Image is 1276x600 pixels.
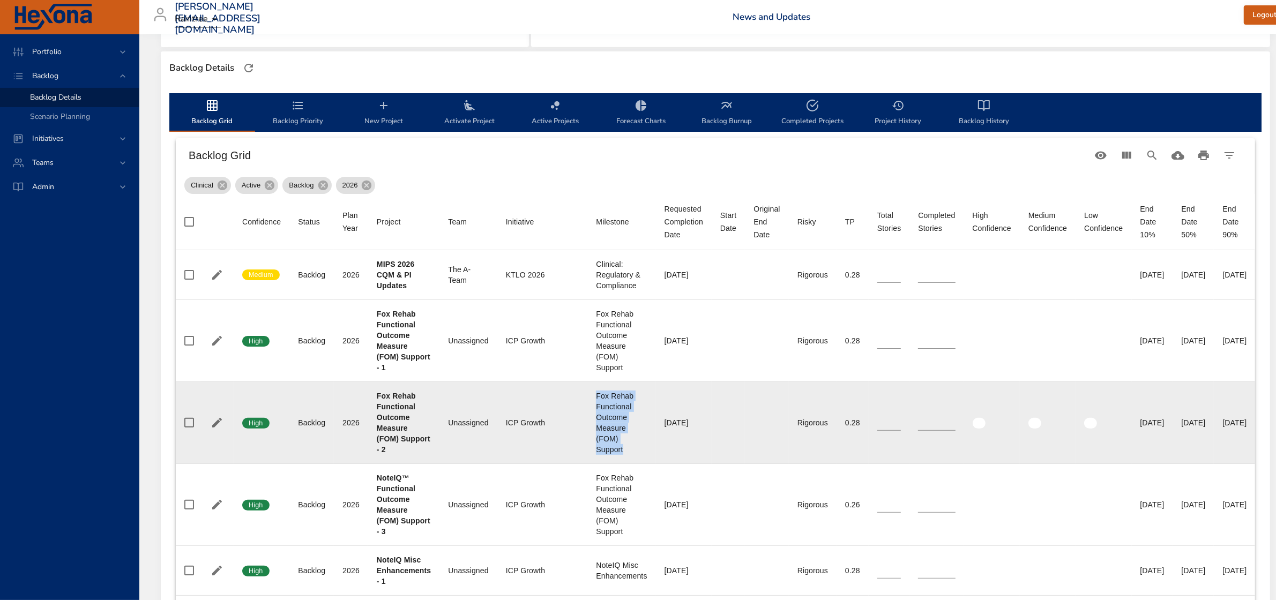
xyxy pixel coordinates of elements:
[862,99,935,127] span: Project History
[242,500,270,510] span: High
[1028,209,1067,235] div: Medium Confidence
[797,215,816,228] div: Risky
[797,215,828,228] span: Risky
[733,11,810,23] a: News and Updates
[262,99,334,127] span: Backlog Priority
[753,202,780,241] span: Original End Date
[605,99,677,127] span: Forecast Charts
[596,215,629,228] div: Sort
[448,264,488,286] div: The A-Team
[845,417,860,428] div: 0.28
[298,417,325,428] div: Backlog
[1182,269,1206,280] div: [DATE]
[877,209,901,235] div: Sort
[596,472,647,537] div: Fox Rehab Functional Outcome Measure (FOM) Support
[797,499,828,510] div: Rigorous
[596,215,647,228] span: Milestone
[209,415,225,431] button: Edit Project Details
[877,209,901,235] div: Total Stories
[918,209,955,235] div: Completed Stories
[242,215,281,228] span: Confidence
[596,215,629,228] div: Milestone
[1217,142,1242,168] button: Filter Table
[506,215,534,228] div: Sort
[1191,142,1217,168] button: Print
[665,202,703,241] div: Requested Completion Date
[665,202,703,241] div: Sort
[342,499,360,510] div: 2026
[596,309,647,373] div: Fox Rehab Functional Outcome Measure (FOM) Support
[519,99,592,127] span: Active Projects
[166,59,237,77] div: Backlog Details
[448,499,488,510] div: Unassigned
[1140,335,1165,346] div: [DATE]
[377,260,415,290] b: MIPS 2026 CQM & PI Updates
[1222,499,1247,510] div: [DATE]
[1028,209,1067,235] div: Sort
[377,215,431,228] span: Project
[282,177,331,194] div: Backlog
[377,310,430,372] b: Fox Rehab Functional Outcome Measure (FOM) Support - 1
[1182,202,1206,241] div: End Date 50%
[336,180,364,191] span: 2026
[1140,565,1165,576] div: [DATE]
[720,209,736,235] div: Start Date
[845,215,855,228] div: Sort
[13,4,93,31] img: Hexona
[1088,142,1114,168] button: Standard Views
[973,209,1011,235] span: High Confidence
[377,556,431,586] b: NoteIQ Misc Enhancements - 1
[1182,417,1206,428] div: [DATE]
[342,417,360,428] div: 2026
[1222,269,1247,280] div: [DATE]
[347,99,420,127] span: New Project
[241,60,257,76] button: Refresh Page
[1182,335,1206,346] div: [DATE]
[448,335,488,346] div: Unassigned
[1222,202,1247,241] div: End Date 90%
[342,565,360,576] div: 2026
[24,157,62,168] span: Teams
[342,335,360,346] div: 2026
[448,215,467,228] div: Team
[1222,565,1247,576] div: [DATE]
[30,92,81,102] span: Backlog Details
[189,147,1088,164] h6: Backlog Grid
[506,215,534,228] div: Initiative
[506,417,579,428] div: ICP Growth
[1140,202,1165,241] div: End Date 10%
[342,209,360,235] div: Plan Year
[753,202,780,241] div: Sort
[665,335,703,346] div: [DATE]
[242,336,270,346] span: High
[176,99,249,127] span: Backlog Grid
[845,215,860,228] span: TP
[1140,417,1165,428] div: [DATE]
[377,474,430,536] b: NoteIQ™ Functional Outcome Measure (FOM) Support - 3
[845,335,860,346] div: 0.28
[175,11,221,28] div: Raintree
[1140,269,1165,280] div: [DATE]
[282,180,320,191] span: Backlog
[209,562,225,579] button: Edit Project Details
[776,99,849,127] span: Completed Projects
[665,499,703,510] div: [DATE]
[209,333,225,349] button: Edit Project Details
[1139,142,1165,168] button: Search
[209,267,225,283] button: Edit Project Details
[235,177,278,194] div: Active
[506,565,579,576] div: ICP Growth
[1084,209,1123,235] div: Sort
[24,47,70,57] span: Portfolio
[242,270,280,280] span: Medium
[342,269,360,280] div: 2026
[665,417,703,428] div: [DATE]
[342,209,360,235] div: Sort
[596,560,647,581] div: NoteIQ Misc Enhancements
[1084,209,1123,235] div: Low Confidence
